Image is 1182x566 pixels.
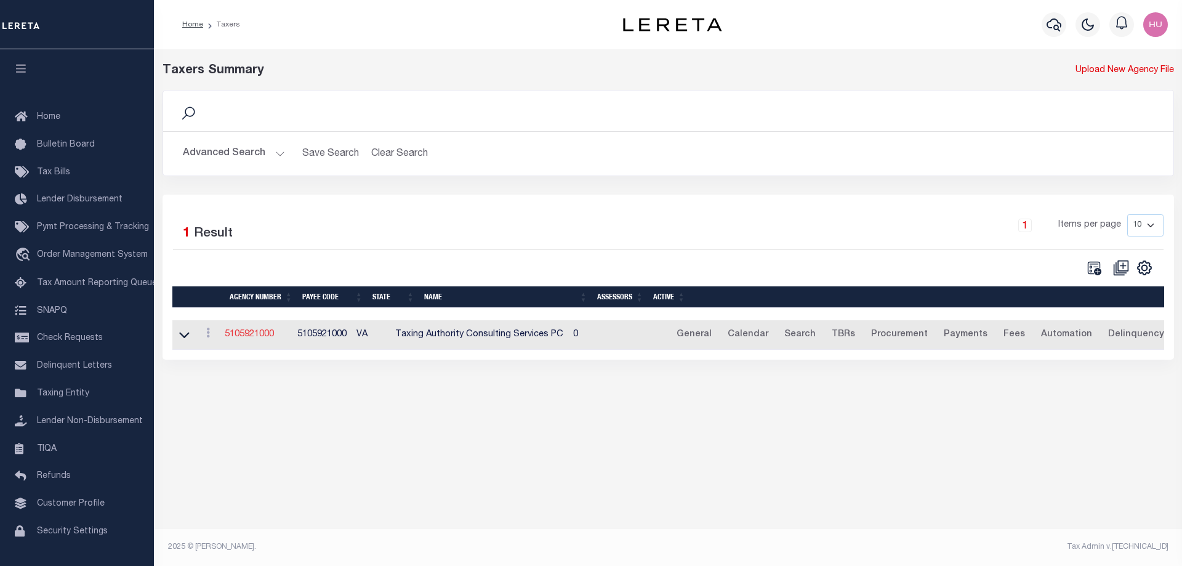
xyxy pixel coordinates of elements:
span: TIQA [37,444,57,453]
span: Check Requests [37,334,103,342]
a: Search [779,325,821,345]
span: Taxing Entity [37,389,89,398]
label: Result [194,224,233,244]
td: VA [352,320,390,350]
a: Fees [998,325,1031,345]
span: Customer Profile [37,499,105,508]
span: Delinquent Letters [37,362,112,370]
th: Payee Code: activate to sort column ascending [297,286,368,308]
td: 0 [568,320,624,350]
td: 5105921000 [292,320,352,350]
img: svg+xml;base64,PHN2ZyB4bWxucz0iaHR0cDovL3d3dy53My5vcmcvMjAwMC9zdmciIHBvaW50ZXItZXZlbnRzPSJub25lIi... [1143,12,1168,37]
a: Delinquency [1103,325,1170,345]
a: Payments [938,325,993,345]
a: Calendar [722,325,774,345]
th: Name: activate to sort column ascending [419,286,592,308]
a: Automation [1035,325,1098,345]
img: logo-dark.svg [623,18,722,31]
a: TBRs [826,325,861,345]
span: Tax Amount Reporting Queue [37,279,157,288]
th: Active: activate to sort column ascending [648,286,690,308]
button: Clear Search [366,142,433,166]
a: Procurement [866,325,933,345]
th: Agency Number: activate to sort column ascending [225,286,297,308]
a: 1 [1018,219,1032,232]
span: Lender Non-Disbursement [37,417,143,426]
span: Pymt Processing & Tracking [37,223,149,232]
th: Assessors: activate to sort column ascending [592,286,648,308]
div: Taxers Summary [163,62,917,80]
span: Bulletin Board [37,140,95,149]
button: Advanced Search [183,142,285,166]
a: General [671,325,717,345]
span: Home [37,113,60,121]
span: Lender Disbursement [37,195,123,204]
td: Taxing Authority Consulting Services PC [390,320,568,350]
span: SNAPQ [37,306,67,315]
span: Refunds [37,472,71,480]
span: Items per page [1058,219,1121,232]
a: Home [182,21,203,28]
button: Save Search [295,142,366,166]
span: Security Settings [37,527,108,536]
i: travel_explore [15,248,34,264]
th: State: activate to sort column ascending [368,286,419,308]
a: Upload New Agency File [1075,64,1174,78]
span: Tax Bills [37,168,70,177]
span: 1 [183,227,190,240]
li: Taxers [203,19,240,30]
span: Order Management System [37,251,148,259]
a: 5105921000 [225,330,274,339]
div: Tax Admin v.[TECHNICAL_ID] [677,541,1168,552]
div: 2025 © [PERSON_NAME]. [159,541,669,552]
